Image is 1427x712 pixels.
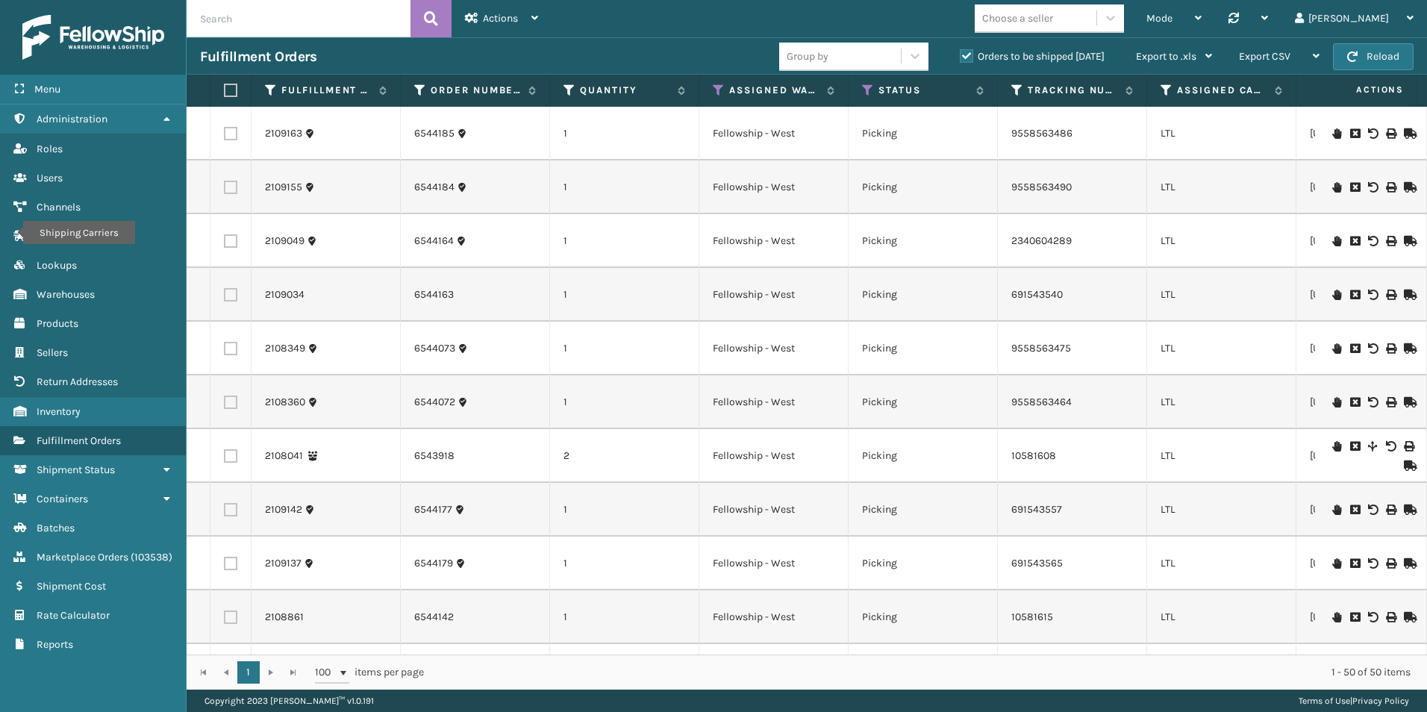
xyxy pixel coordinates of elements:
a: 2109137 [265,556,302,571]
i: Void BOL [1368,128,1377,139]
i: Print BOL [1386,505,1395,515]
span: Marketplace Orders [37,551,128,563]
td: Picking [849,214,998,268]
td: 1 [550,214,699,268]
a: 6544184 [414,180,455,195]
td: 2340604288 [998,644,1147,698]
span: Warehouses [37,288,95,301]
a: 6544164 [414,234,454,249]
td: 1 [550,644,699,698]
span: Actions [1309,78,1413,102]
span: Containers [37,493,88,505]
i: On Hold [1332,343,1341,354]
td: Fellowship - West [699,590,849,644]
td: Fellowship - West [699,375,849,429]
p: Copyright 2023 [PERSON_NAME]™ v 1.0.191 [204,690,374,712]
td: Fellowship - West [699,483,849,537]
a: 2108041 [265,449,303,463]
td: LTL [1147,483,1296,537]
a: 2109142 [265,502,302,517]
td: LTL [1147,375,1296,429]
label: Order Number [431,84,521,97]
label: Orders to be shipped [DATE] [960,50,1105,63]
i: Print BOL [1386,128,1395,139]
i: Print BOL [1386,236,1395,246]
a: 2109155 [265,180,302,195]
i: Void BOL [1368,182,1377,193]
i: Print BOL [1386,290,1395,300]
i: On Hold [1332,558,1341,569]
span: Shipping Carriers [37,230,118,243]
div: Choose a seller [982,10,1053,26]
td: LTL [1147,590,1296,644]
span: Export CSV [1239,50,1290,63]
i: Cancel Fulfillment Order [1350,236,1359,246]
a: 2108349 [265,341,305,356]
span: Reports [37,638,73,651]
a: 6544142 [414,610,454,625]
i: Mark as Shipped [1404,343,1413,354]
i: Void BOL [1368,236,1377,246]
td: Picking [849,375,998,429]
td: Fellowship - West [699,322,849,375]
td: Fellowship - West [699,537,849,590]
i: Mark as Shipped [1404,236,1413,246]
td: LTL [1147,644,1296,698]
td: Picking [849,644,998,698]
i: Mark as Shipped [1404,558,1413,569]
a: 6544177 [414,502,452,517]
span: Fulfillment Orders [37,434,121,447]
i: Void BOL [1386,441,1395,452]
span: Inventory [37,405,81,418]
td: 691543565 [998,537,1147,590]
i: On Hold [1332,236,1341,246]
i: Print BOL [1386,612,1395,622]
td: LTL [1147,268,1296,322]
i: Void BOL [1368,290,1377,300]
span: Administration [37,113,107,125]
td: Picking [849,429,998,483]
span: Export to .xls [1136,50,1196,63]
a: 6544179 [414,556,453,571]
td: 9558563490 [998,160,1147,214]
i: Void BOL [1368,397,1377,407]
label: Status [878,84,969,97]
span: Users [37,172,63,184]
td: 1 [550,590,699,644]
i: Cancel Fulfillment Order [1350,343,1359,354]
label: Assigned Carrier Service [1177,84,1267,97]
td: Fellowship - West [699,160,849,214]
td: 691543557 [998,483,1147,537]
div: Group by [787,49,828,64]
a: 2108360 [265,395,305,410]
span: Sellers [37,346,68,359]
td: 10581608 [998,429,1147,483]
td: Picking [849,268,998,322]
a: 2108861 [265,610,304,625]
td: 1 [550,375,699,429]
i: Print BOL [1386,343,1395,354]
i: On Hold [1332,290,1341,300]
td: 1 [550,160,699,214]
a: 6544163 [414,287,454,302]
td: LTL [1147,214,1296,268]
i: On Hold [1332,128,1341,139]
td: 10581615 [998,590,1147,644]
td: Fellowship - West [699,644,849,698]
td: 9558563464 [998,375,1147,429]
a: 2109049 [265,234,305,249]
i: On Hold [1332,182,1341,193]
span: Shipment Cost [37,580,106,593]
td: LTL [1147,107,1296,160]
div: | [1299,690,1409,712]
label: Assigned Warehouse [729,84,819,97]
td: 2340604289 [998,214,1147,268]
span: Channels [37,201,81,213]
span: Actions [483,12,518,25]
i: On Hold [1332,505,1341,515]
i: Print BOL [1386,182,1395,193]
td: Fellowship - West [699,429,849,483]
i: Print BOL [1386,397,1395,407]
td: 1 [550,268,699,322]
i: On Hold [1332,397,1341,407]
